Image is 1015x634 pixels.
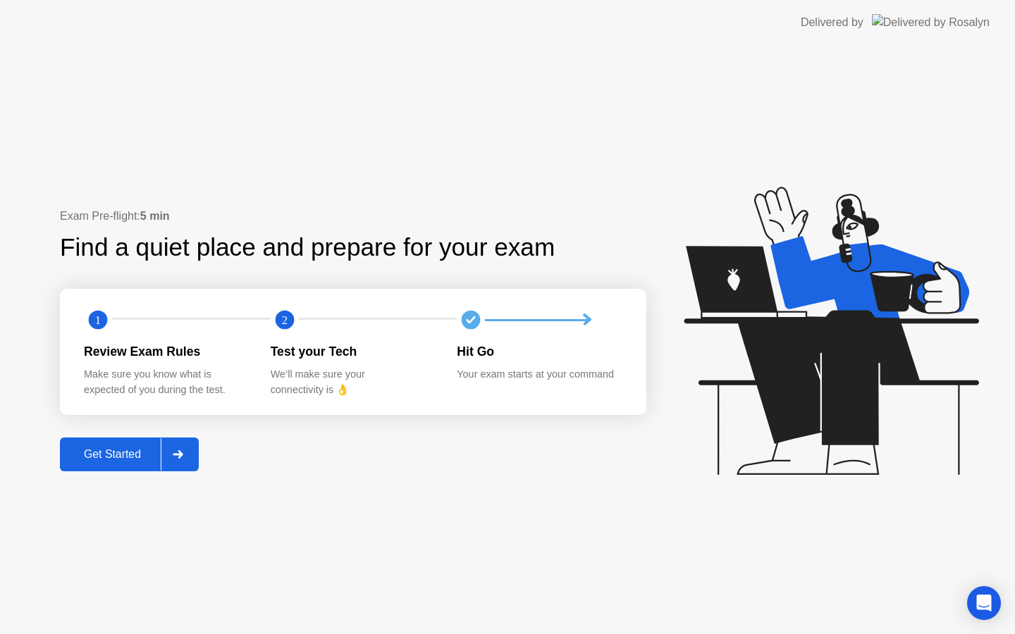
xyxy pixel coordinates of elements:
[271,367,435,397] div: We’ll make sure your connectivity is 👌
[64,448,161,461] div: Get Started
[271,342,435,361] div: Test your Tech
[872,14,990,30] img: Delivered by Rosalyn
[457,367,621,383] div: Your exam starts at your command
[967,586,1001,620] div: Open Intercom Messenger
[95,313,101,327] text: 1
[457,342,621,361] div: Hit Go
[84,367,248,397] div: Make sure you know what is expected of you during the test.
[84,342,248,361] div: Review Exam Rules
[140,210,170,222] b: 5 min
[282,313,288,327] text: 2
[801,14,863,31] div: Delivered by
[60,208,646,225] div: Exam Pre-flight:
[60,229,557,266] div: Find a quiet place and prepare for your exam
[60,437,199,471] button: Get Started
